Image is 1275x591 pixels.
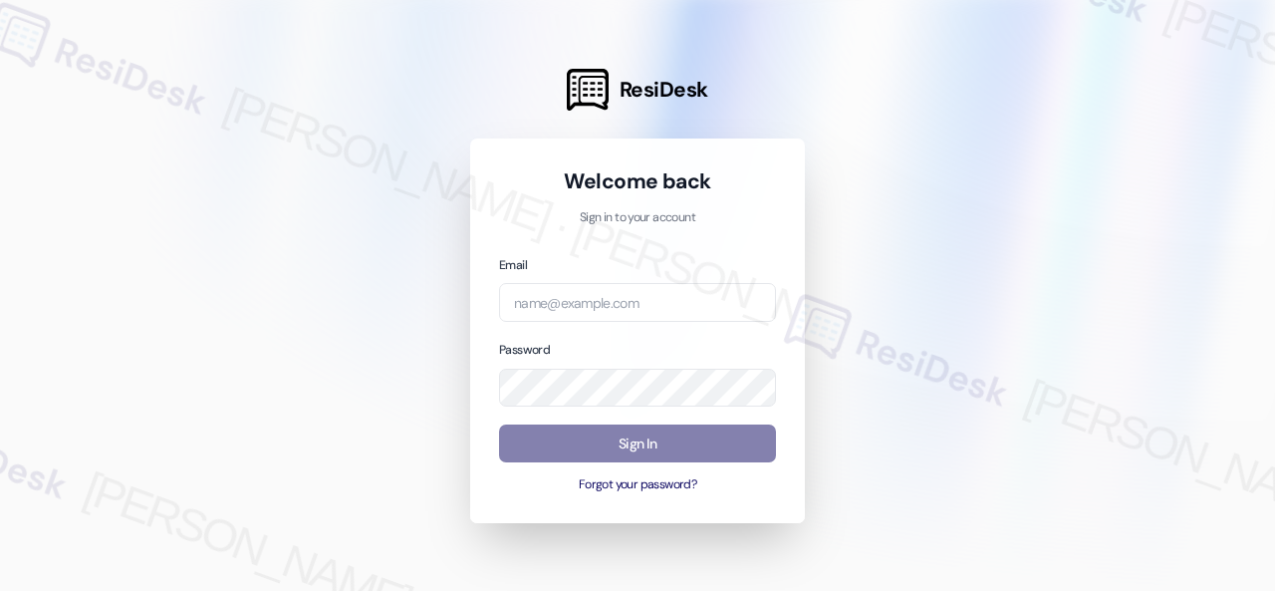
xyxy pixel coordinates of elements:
button: Sign In [499,425,776,463]
label: Email [499,257,527,273]
h1: Welcome back [499,167,776,195]
button: Forgot your password? [499,476,776,494]
label: Password [499,342,550,358]
img: ResiDesk Logo [567,69,609,111]
p: Sign in to your account [499,209,776,227]
input: name@example.com [499,283,776,322]
span: ResiDesk [620,76,708,104]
